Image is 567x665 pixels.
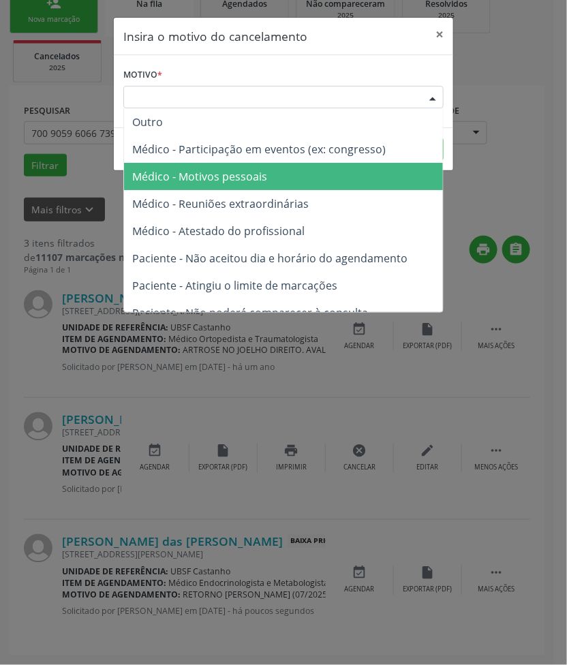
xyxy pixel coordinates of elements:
span: Médico - Motivos pessoais [132,169,267,184]
span: Paciente - Não poderá comparecer à consulta [132,305,368,320]
span: Paciente - Não aceitou dia e horário do agendamento [132,251,408,266]
h5: Insira o motivo do cancelamento [123,27,307,45]
span: Médico - Reuniões extraordinárias [132,196,309,211]
label: Motivo [123,65,162,86]
span: Médico - Atestado do profissional [132,223,305,238]
span: Outro [132,114,163,129]
span: Médico - Participação em eventos (ex: congresso) [132,142,386,157]
button: Close [426,18,453,51]
span: Paciente - Atingiu o limite de marcações [132,278,337,293]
